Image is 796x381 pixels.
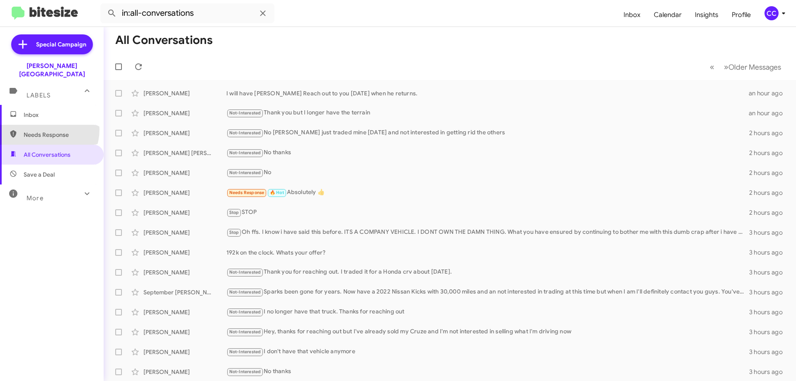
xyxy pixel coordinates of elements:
[24,131,94,139] span: Needs Response
[229,269,261,275] span: Not-Interested
[617,3,647,27] a: Inbox
[226,188,749,197] div: Absolutely 👍
[143,169,226,177] div: [PERSON_NAME]
[749,129,789,137] div: 2 hours ago
[27,194,44,202] span: More
[143,209,226,217] div: [PERSON_NAME]
[229,369,261,374] span: Not-Interested
[226,128,749,138] div: No [PERSON_NAME] just traded mine [DATE] and not interested in getting rid the others
[749,109,789,117] div: an hour ago
[143,129,226,137] div: [PERSON_NAME]
[749,368,789,376] div: 3 hours ago
[226,208,749,217] div: STOP
[728,63,781,72] span: Older Messages
[143,89,226,97] div: [PERSON_NAME]
[226,89,749,97] div: I will have [PERSON_NAME] Reach out to you [DATE] when he returns.
[226,248,749,257] div: 192k on the clock. Whats your offer?
[226,347,749,357] div: I don't have that vehicle anymore
[749,348,789,356] div: 3 hours ago
[229,110,261,116] span: Not-Interested
[143,368,226,376] div: [PERSON_NAME]
[27,92,51,99] span: Labels
[229,190,265,195] span: Needs Response
[229,349,261,354] span: Not-Interested
[229,210,239,215] span: Stop
[143,268,226,277] div: [PERSON_NAME]
[143,189,226,197] div: [PERSON_NAME]
[749,288,789,296] div: 3 hours ago
[226,307,749,317] div: I no longer have that truck. Thanks for reaching out
[24,150,70,159] span: All Conversations
[757,6,787,20] button: CC
[705,58,719,75] button: Previous
[226,367,749,376] div: No thanks
[764,6,779,20] div: CC
[229,170,261,175] span: Not-Interested
[724,62,728,72] span: »
[270,190,284,195] span: 🔥 Hot
[226,108,749,118] div: Thank you but I longer have the terrain
[229,309,261,315] span: Not-Interested
[36,40,86,49] span: Special Campaign
[710,62,714,72] span: «
[143,149,226,157] div: [PERSON_NAME] [PERSON_NAME]
[226,168,749,177] div: No
[749,149,789,157] div: 2 hours ago
[143,109,226,117] div: [PERSON_NAME]
[749,169,789,177] div: 2 hours ago
[749,248,789,257] div: 3 hours ago
[705,58,786,75] nav: Page navigation example
[719,58,786,75] button: Next
[143,228,226,237] div: [PERSON_NAME]
[226,327,749,337] div: Hey, thanks for reaching out but I've already sold my Cruze and I'm not interested in selling wha...
[749,189,789,197] div: 2 hours ago
[226,148,749,158] div: No thanks
[749,268,789,277] div: 3 hours ago
[115,34,213,47] h1: All Conversations
[229,230,239,235] span: Stop
[725,3,757,27] a: Profile
[11,34,93,54] a: Special Campaign
[100,3,274,23] input: Search
[226,267,749,277] div: Thank you for reaching out. I traded it for a Honda crv about [DATE].
[749,209,789,217] div: 2 hours ago
[688,3,725,27] a: Insights
[647,3,688,27] a: Calendar
[24,111,94,119] span: Inbox
[229,130,261,136] span: Not-Interested
[229,150,261,155] span: Not-Interested
[24,170,55,179] span: Save a Deal
[749,328,789,336] div: 3 hours ago
[143,308,226,316] div: [PERSON_NAME]
[226,228,749,237] div: Oh ffs. I know i have said this before. ITS A COMPANY VEHICLE. I DONT OWN THE DAMN THING. What yo...
[143,288,226,296] div: September [PERSON_NAME]
[749,228,789,237] div: 3 hours ago
[143,328,226,336] div: [PERSON_NAME]
[143,248,226,257] div: [PERSON_NAME]
[226,287,749,297] div: Sparks been gone for years. Now have a 2022 Nissan Kicks with 30,000 miles and an not interested ...
[143,348,226,356] div: [PERSON_NAME]
[229,329,261,335] span: Not-Interested
[749,89,789,97] div: an hour ago
[229,289,261,295] span: Not-Interested
[749,308,789,316] div: 3 hours ago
